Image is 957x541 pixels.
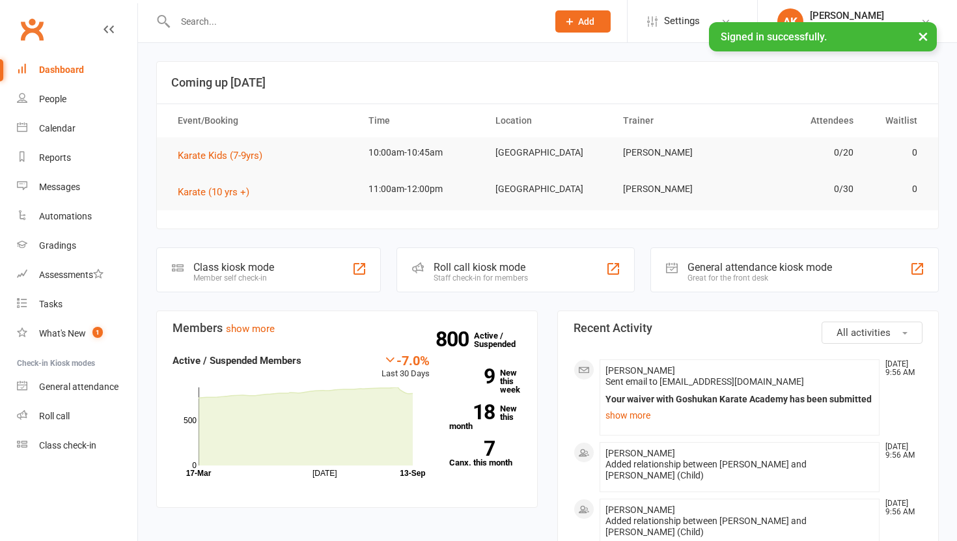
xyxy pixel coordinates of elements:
[434,273,528,283] div: Staff check-in for members
[357,174,484,204] td: 11:00am-12:00pm
[17,319,137,348] a: What's New1
[17,290,137,319] a: Tasks
[879,499,922,516] time: [DATE] 9:56 AM
[173,355,301,367] strong: Active / Suspended Members
[865,174,929,204] td: 0
[449,439,495,458] strong: 7
[605,516,874,538] div: Added relationship between [PERSON_NAME] and [PERSON_NAME] (Child)
[17,431,137,460] a: Class kiosk mode
[611,137,738,168] td: [PERSON_NAME]
[17,114,137,143] a: Calendar
[738,137,865,168] td: 0/20
[39,440,96,451] div: Class check-in
[810,21,921,33] div: Goshukan Karate Academy
[173,322,521,335] h3: Members
[810,10,921,21] div: [PERSON_NAME]
[687,273,832,283] div: Great for the front desk
[605,406,874,424] a: show more
[484,174,611,204] td: [GEOGRAPHIC_DATA]
[39,152,71,163] div: Reports
[605,505,675,515] span: [PERSON_NAME]
[171,12,538,31] input: Search...
[611,174,738,204] td: [PERSON_NAME]
[449,402,495,422] strong: 18
[178,150,262,161] span: Karate Kids (7-9yrs)
[17,85,137,114] a: People
[837,327,891,339] span: All activities
[39,211,92,221] div: Automations
[687,261,832,273] div: General attendance kiosk mode
[578,16,594,27] span: Add
[226,323,275,335] a: show more
[605,394,874,405] div: Your waiver with Goshukan Karate Academy has been submitted
[39,270,104,280] div: Assessments
[17,143,137,173] a: Reports
[879,360,922,377] time: [DATE] 9:56 AM
[16,13,48,46] a: Clubworx
[484,104,611,137] th: Location
[39,182,80,192] div: Messages
[436,329,474,349] strong: 800
[178,184,258,200] button: Karate (10 yrs +)
[449,368,522,394] a: 9New this week
[879,443,922,460] time: [DATE] 9:56 AM
[39,123,76,133] div: Calendar
[738,104,865,137] th: Attendees
[17,402,137,431] a: Roll call
[611,104,738,137] th: Trainer
[911,22,935,50] button: ×
[17,173,137,202] a: Messages
[484,137,611,168] td: [GEOGRAPHIC_DATA]
[39,328,86,339] div: What's New
[17,231,137,260] a: Gradings
[39,240,76,251] div: Gradings
[17,55,137,85] a: Dashboard
[166,104,357,137] th: Event/Booking
[605,365,675,376] span: [PERSON_NAME]
[92,327,103,338] span: 1
[555,10,611,33] button: Add
[39,299,62,309] div: Tasks
[381,353,430,367] div: -7.0%
[193,261,274,273] div: Class kiosk mode
[171,76,924,89] h3: Coming up [DATE]
[39,64,84,75] div: Dashboard
[449,441,522,467] a: 7Canx. this month
[449,404,522,430] a: 18New this month
[381,353,430,381] div: Last 30 Days
[865,104,929,137] th: Waitlist
[178,148,271,163] button: Karate Kids (7-9yrs)
[17,202,137,231] a: Automations
[605,459,874,481] div: Added relationship between [PERSON_NAME] and [PERSON_NAME] (Child)
[39,381,118,392] div: General attendance
[605,376,804,387] span: Sent email to [EMAIL_ADDRESS][DOMAIN_NAME]
[357,137,484,168] td: 10:00am-10:45am
[777,8,803,35] div: AK
[178,186,249,198] span: Karate (10 yrs +)
[721,31,827,43] span: Signed in successfully.
[574,322,922,335] h3: Recent Activity
[474,322,531,358] a: 800Active / Suspended
[434,261,528,273] div: Roll call kiosk mode
[39,94,66,104] div: People
[39,411,70,421] div: Roll call
[357,104,484,137] th: Time
[449,367,495,386] strong: 9
[17,260,137,290] a: Assessments
[738,174,865,204] td: 0/30
[664,7,700,36] span: Settings
[865,137,929,168] td: 0
[605,448,675,458] span: [PERSON_NAME]
[822,322,922,344] button: All activities
[193,273,274,283] div: Member self check-in
[17,372,137,402] a: General attendance kiosk mode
